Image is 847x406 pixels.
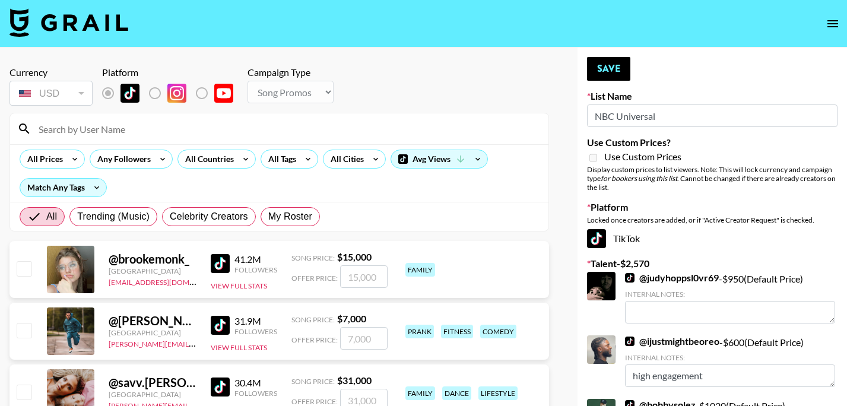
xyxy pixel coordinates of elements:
img: Grail Talent [9,8,128,37]
label: Platform [587,201,838,213]
img: TikTok [211,378,230,397]
img: TikTok [211,316,230,335]
div: comedy [480,325,516,338]
img: TikTok [625,273,635,283]
span: Song Price: [291,315,335,324]
div: All Prices [20,150,65,168]
div: fitness [441,325,473,338]
div: Internal Notes: [625,290,835,299]
div: prank [405,325,434,338]
div: USD [12,83,90,104]
strong: $ 15,000 [337,251,372,262]
img: TikTok [625,337,635,346]
div: Internal Notes: [625,353,835,362]
strong: $ 31,000 [337,375,372,386]
div: 41.2M [234,253,277,265]
a: @judyhoppsl0vr69 [625,272,719,284]
strong: $ 7,000 [337,313,366,324]
div: - $ 950 (Default Price) [625,272,835,323]
div: - $ 600 (Default Price) [625,335,835,387]
span: Use Custom Prices [604,151,681,163]
div: [GEOGRAPHIC_DATA] [109,267,196,275]
span: All [46,210,57,224]
span: Offer Price: [291,274,338,283]
div: Avg Views [391,150,487,168]
div: Followers [234,265,277,274]
span: Song Price: [291,377,335,386]
img: TikTok [120,84,139,103]
div: Any Followers [90,150,153,168]
label: Use Custom Prices? [587,137,838,148]
a: [EMAIL_ADDRESS][DOMAIN_NAME] [109,275,228,287]
div: Match Any Tags [20,179,106,196]
div: family [405,386,435,400]
div: Remove selected talent to change your currency [9,78,93,108]
div: family [405,263,435,277]
label: Talent - $ 2,570 [587,258,838,269]
input: 7,000 [340,327,388,350]
div: @ brookemonk_ [109,252,196,267]
div: All Tags [261,150,299,168]
button: View Full Stats [211,343,267,352]
div: [GEOGRAPHIC_DATA] [109,390,196,399]
div: @ [PERSON_NAME].[PERSON_NAME] [109,313,196,328]
button: View Full Stats [211,281,267,290]
span: Trending (Music) [77,210,150,224]
div: All Countries [178,150,236,168]
a: @ijustmightbeoreo [625,335,719,347]
div: Platform [102,66,243,78]
a: [PERSON_NAME][EMAIL_ADDRESS][DOMAIN_NAME] [109,337,284,348]
button: Save [587,57,630,81]
img: TikTok [211,254,230,273]
input: 15,000 [340,265,388,288]
img: YouTube [214,84,233,103]
label: List Name [587,90,838,102]
span: Song Price: [291,253,335,262]
div: Remove selected talent to change platforms [102,81,243,106]
div: dance [442,386,471,400]
div: 31.9M [234,315,277,327]
span: Offer Price: [291,335,338,344]
em: for bookers using this list [601,174,677,183]
div: TikTok [587,229,838,248]
div: @ savv.[PERSON_NAME] [109,375,196,390]
textarea: high engagement [625,364,835,387]
img: TikTok [587,229,606,248]
div: Display custom prices to list viewers. Note: This will lock currency and campaign type . Cannot b... [587,165,838,192]
input: Search by User Name [31,119,541,138]
div: Campaign Type [248,66,334,78]
div: [GEOGRAPHIC_DATA] [109,328,196,337]
span: Offer Price: [291,397,338,406]
div: Followers [234,327,277,336]
img: Instagram [167,84,186,103]
div: 30.4M [234,377,277,389]
div: Currency [9,66,93,78]
button: open drawer [821,12,845,36]
span: Celebrity Creators [170,210,248,224]
div: lifestyle [478,386,518,400]
span: My Roster [268,210,312,224]
div: Followers [234,389,277,398]
div: All Cities [323,150,366,168]
div: Locked once creators are added, or if "Active Creator Request" is checked. [587,215,838,224]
